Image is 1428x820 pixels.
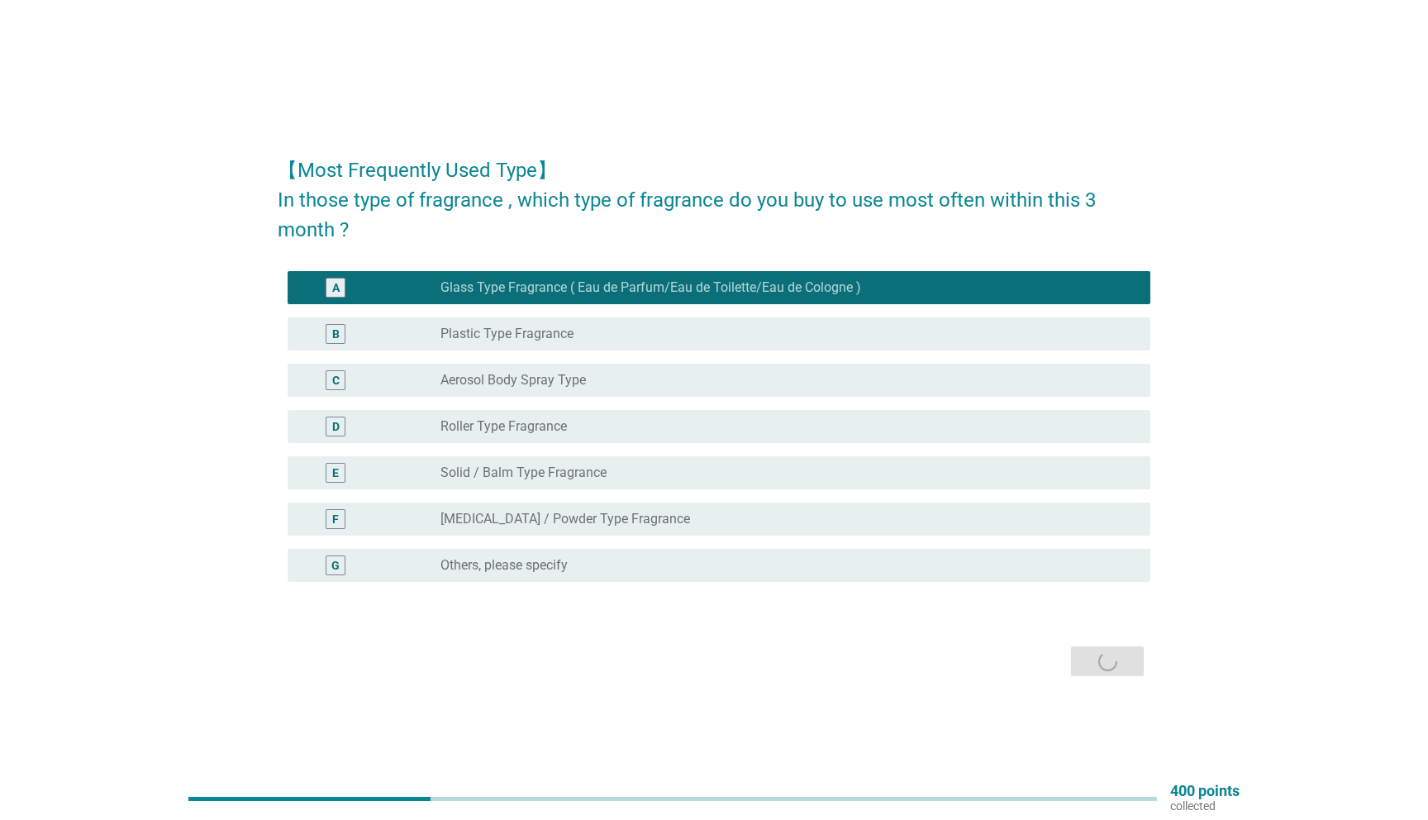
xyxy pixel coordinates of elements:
label: Roller Type Fragrance [440,418,567,435]
div: C [332,372,340,389]
label: Others, please specify [440,557,568,574]
div: G [331,557,340,574]
div: A [332,279,340,297]
div: E [332,465,339,482]
div: B [332,326,340,343]
label: Glass Type Fragrance ( Eau de Parfum/Eau de Toilette/Eau de Cologne ) [440,279,861,296]
div: F [332,511,339,528]
label: Aerosol Body Spray Type [440,372,586,389]
h2: 【Most Frequently Used Type】 In those type of fragrance , which type of fragrance do you buy to us... [278,139,1150,245]
label: [MEDICAL_DATA] / Powder Type Fragrance [440,511,690,527]
label: Solid / Balm Type Fragrance [440,465,607,481]
p: collected [1170,799,1240,813]
div: D [332,418,340,436]
label: Plastic Type Fragrance [440,326,574,342]
p: 400 points [1170,784,1240,799]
